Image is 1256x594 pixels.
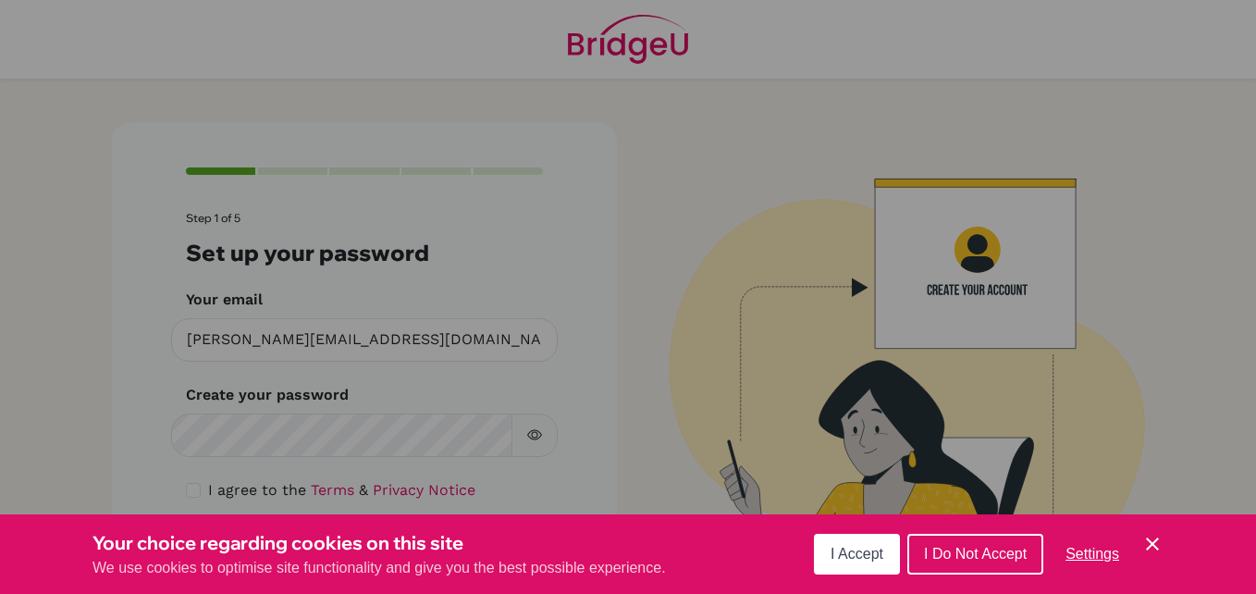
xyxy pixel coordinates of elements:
button: I Do Not Accept [907,534,1043,575]
button: Save and close [1141,533,1164,555]
span: I Accept [831,546,883,562]
span: I Do Not Accept [924,546,1027,562]
span: Settings [1065,546,1119,562]
button: I Accept [814,534,900,575]
h3: Your choice regarding cookies on this site [92,529,666,557]
button: Settings [1051,536,1134,573]
p: We use cookies to optimise site functionality and give you the best possible experience. [92,557,666,579]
